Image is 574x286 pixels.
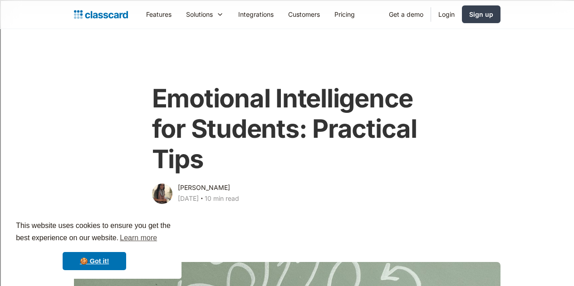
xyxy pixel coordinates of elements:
[186,10,213,19] div: Solutions
[179,4,231,24] div: Solutions
[281,4,327,24] a: Customers
[231,4,281,24] a: Integrations
[469,10,493,19] div: Sign up
[139,4,179,24] a: Features
[7,212,182,279] div: cookieconsent
[462,5,500,23] a: Sign up
[118,231,158,245] a: learn more about cookies
[63,252,126,270] a: dismiss cookie message
[327,4,362,24] a: Pricing
[382,4,431,24] a: Get a demo
[74,8,128,21] a: home
[16,220,173,245] span: This website uses cookies to ensure you get the best experience on our website.
[431,4,462,24] a: Login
